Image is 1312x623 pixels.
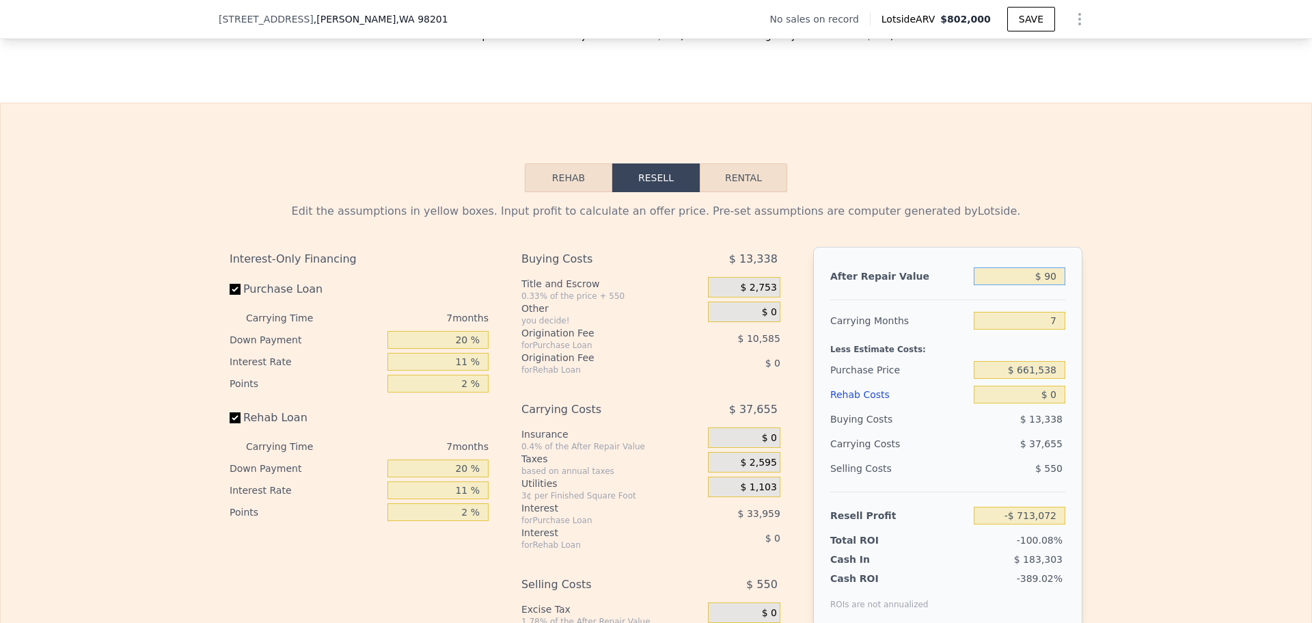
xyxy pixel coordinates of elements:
[521,602,702,616] div: Excise Tax
[230,284,241,295] input: Purchase Loan
[246,307,335,329] div: Carrying Time
[830,533,916,547] div: Total ROI
[521,315,702,326] div: you decide!
[230,351,382,373] div: Interest Rate
[740,457,776,469] span: $ 2,595
[230,406,382,430] label: Rehab Loan
[230,203,1082,220] div: Edit the assumptions in yellow boxes. Input profit to calculate an offer price. Pre-set assumptio...
[230,501,382,523] div: Points
[340,436,489,458] div: 7 months
[521,441,702,452] div: 0.4% of the After Repair Value
[521,490,702,501] div: 3¢ per Finished Square Foot
[521,364,674,375] div: for Rehab Loan
[830,585,929,610] div: ROIs are not annualized
[830,358,968,382] div: Purchase Price
[762,432,777,445] span: $ 0
[738,508,780,519] span: $ 33,959
[740,282,776,294] span: $ 2,753
[940,14,991,25] span: $802,000
[521,427,702,441] div: Insurance
[830,333,1065,358] div: Less Estimate Costs:
[830,382,968,407] div: Rehab Costs
[1017,573,1063,584] span: -389.02%
[230,412,241,423] input: Rehab Loan
[230,247,489,271] div: Interest-Only Financing
[521,515,674,526] div: for Purchase Loan
[521,572,674,597] div: Selling Costs
[230,329,382,351] div: Down Payment
[521,340,674,351] div: for Purchase Loan
[521,452,702,466] div: Taxes
[746,572,778,597] span: $ 550
[738,333,780,344] span: $ 10,585
[230,458,382,479] div: Down Payment
[521,326,674,340] div: Origination Fee
[1007,7,1055,31] button: SAVE
[770,12,870,26] div: No sales on record
[1020,414,1063,425] span: $ 13,338
[830,456,968,481] div: Selling Costs
[762,306,777,319] span: $ 0
[1020,438,1063,449] span: $ 37,655
[729,247,778,271] span: $ 13,338
[521,277,702,291] div: Title and Escrow
[521,351,674,364] div: Origination Fee
[765,358,780,369] span: $ 0
[1066,5,1093,33] button: Show Options
[521,247,674,271] div: Buying Costs
[1017,535,1063,546] span: -100.08%
[521,526,674,540] div: Interest
[830,553,916,566] div: Cash In
[1014,554,1063,565] span: $ 183,303
[830,264,968,289] div: After Repair Value
[521,397,674,422] div: Carrying Costs
[314,12,448,26] span: , [PERSON_NAME]
[521,302,702,315] div: Other
[830,308,968,333] div: Carrying Months
[525,163,612,192] button: Rehab
[521,291,702,302] div: 0.33% of the price + 550
[830,572,929,585] div: Cash ROI
[830,432,916,456] div: Carrying Costs
[612,163,700,192] button: Resell
[219,12,314,26] span: [STREET_ADDRESS]
[765,533,780,544] span: $ 0
[521,501,674,515] div: Interest
[729,397,778,422] span: $ 37,655
[521,477,702,490] div: Utilities
[740,481,776,494] span: $ 1,103
[396,14,448,25] span: , WA 98201
[762,607,777,620] span: $ 0
[521,466,702,477] div: based on annual taxes
[230,277,382,302] label: Purchase Loan
[700,163,787,192] button: Rental
[1035,463,1063,474] span: $ 550
[881,12,940,26] span: Lotside ARV
[230,479,382,501] div: Interest Rate
[246,436,335,458] div: Carrying Time
[340,307,489,329] div: 7 months
[830,503,968,528] div: Resell Profit
[830,407,968,432] div: Buying Costs
[521,540,674,551] div: for Rehab Loan
[230,373,382,395] div: Points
